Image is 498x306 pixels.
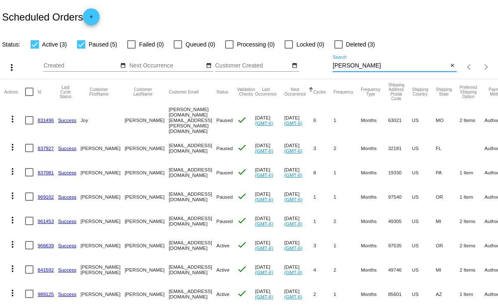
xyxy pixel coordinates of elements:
mat-cell: Months [361,136,388,160]
mat-cell: [DATE] [255,209,284,233]
a: (GMT-6) [284,120,302,126]
a: Success [58,267,77,272]
mat-cell: 63021 [388,104,412,136]
span: Failed (0) [139,39,164,49]
a: 837927 [38,145,54,151]
mat-cell: [PERSON_NAME] [81,209,125,233]
a: Success [58,291,77,297]
mat-cell: US [412,233,436,257]
span: Paused [216,145,233,151]
mat-cell: [DATE] [284,136,313,160]
mat-cell: [EMAIL_ADDRESS][DOMAIN_NAME] [169,184,216,209]
mat-cell: [DATE] [255,104,284,136]
a: (GMT-6) [284,294,302,299]
a: 966639 [38,243,54,248]
mat-cell: [PERSON_NAME] [81,282,125,306]
mat-cell: US [412,104,436,136]
mat-icon: more_vert [8,215,18,225]
a: (GMT-6) [255,221,273,226]
a: 831496 [38,117,54,123]
mat-cell: 2 Items [459,104,485,136]
a: 961453 [38,218,54,224]
mat-cell: [EMAIL_ADDRESS][DOMAIN_NAME] [169,282,216,306]
mat-cell: [EMAIL_ADDRESS][DOMAIN_NAME] [169,209,216,233]
mat-cell: 2 [313,282,334,306]
mat-icon: more_vert [8,142,18,152]
span: Locked (0) [296,39,324,49]
mat-cell: US [412,282,436,306]
button: Change sorting for PreferredShippingOption [459,85,477,99]
mat-cell: US [412,160,436,184]
mat-cell: 85601 [388,282,412,306]
mat-cell: 2 Items [459,209,485,233]
span: Paused [216,194,233,200]
mat-cell: [PERSON_NAME] [125,233,169,257]
mat-cell: [PERSON_NAME] [PERSON_NAME] [81,257,125,282]
mat-icon: check [237,215,247,226]
button: Change sorting for Id [38,89,41,94]
mat-icon: check [237,167,247,177]
a: Success [58,170,77,175]
mat-cell: 49746 [388,257,412,282]
button: Change sorting for Cycles [313,89,326,94]
mat-cell: 1 [334,104,361,136]
mat-cell: 3 [313,136,334,160]
input: Search [333,62,448,69]
a: (GMT-6) [255,197,273,202]
button: Change sorting for CustomerLastName [125,87,161,96]
mat-cell: Months [361,257,388,282]
a: Success [58,194,77,200]
span: Active [216,291,230,297]
a: Success [58,145,77,151]
mat-cell: [DATE] [284,233,313,257]
button: Change sorting for ShippingState [436,87,452,96]
mat-cell: 2 [334,209,361,233]
mat-cell: Months [361,160,388,184]
mat-icon: check [237,115,247,125]
mat-cell: 32181 [388,136,412,160]
mat-cell: [DATE] [255,160,284,184]
mat-cell: [PERSON_NAME] [81,184,125,209]
a: (GMT-6) [255,120,273,126]
span: Processing (0) [237,39,275,49]
a: Success [58,218,77,224]
mat-cell: [PERSON_NAME] [81,233,125,257]
span: Status: [2,41,21,48]
a: 841592 [38,267,54,272]
mat-cell: 3 [313,233,334,257]
mat-cell: [PERSON_NAME] [81,136,125,160]
mat-cell: [PERSON_NAME] [125,257,169,282]
mat-icon: check [237,288,247,298]
mat-cell: [DATE] [255,136,284,160]
a: (GMT-6) [255,270,273,275]
mat-cell: [EMAIL_ADDRESS][DOMAIN_NAME] [169,136,216,160]
input: Customer Created [215,62,290,69]
mat-cell: [EMAIL_ADDRESS][DOMAIN_NAME] [169,233,216,257]
mat-cell: Months [361,209,388,233]
a: Success [58,117,77,123]
a: 969102 [38,194,54,200]
mat-cell: US [412,184,436,209]
a: Success [58,243,77,248]
span: Paused [216,170,233,175]
mat-header-cell: Actions [4,79,25,104]
mat-cell: [DATE] [255,184,284,209]
mat-cell: 1 Item [459,160,485,184]
a: (GMT-6) [284,270,302,275]
mat-cell: PA [436,160,459,184]
mat-cell: [DATE] [255,257,284,282]
mat-header-cell: Validation Checks [237,79,255,104]
mat-icon: close [449,62,455,69]
mat-cell: [PERSON_NAME] [125,136,169,160]
mat-cell: [PERSON_NAME] [125,282,169,306]
mat-cell: [PERSON_NAME] [125,160,169,184]
mat-cell: 1 Item [459,282,485,306]
mat-cell: 97540 [388,184,412,209]
mat-cell: FL [436,136,459,160]
mat-cell: 1 [313,209,334,233]
mat-cell: [DATE] [255,282,284,306]
input: Created [44,62,119,69]
mat-cell: US [412,257,436,282]
mat-icon: check [237,143,247,153]
mat-cell: MO [436,104,459,136]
